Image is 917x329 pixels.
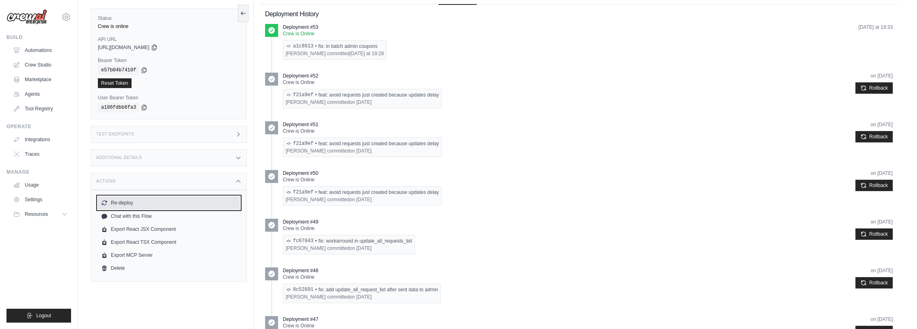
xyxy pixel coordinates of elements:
[350,148,371,154] time: July 30, 2025 at 11:53 GMT-3
[98,36,240,43] label: API URL
[98,249,240,262] a: Export MCP Server
[283,79,442,86] p: Crew is Online
[286,92,439,98] div: feat: avoid requests just created because updates delay
[283,176,442,183] p: Crew is Online
[293,43,313,49] a: a1c8613
[10,44,71,57] a: Automations
[283,170,318,176] p: Deployment #50
[871,122,893,127] time: July 30, 2025 at 14:58 GMT-3
[286,50,384,57] div: [PERSON_NAME] committed
[855,82,893,94] button: Rollback
[286,238,412,244] div: fix: workarround in update_all_requests_list
[283,73,318,79] p: Deployment #52
[96,155,142,160] h3: Additional Details
[98,210,240,223] a: Chat with this Flow
[265,9,893,19] h2: Deployment History
[315,286,317,293] span: •
[871,316,893,322] time: July 25, 2025 at 15:16 GMT-3
[855,131,893,142] button: Rollback
[315,92,317,98] span: •
[859,24,893,30] time: August 12, 2025 at 19:33 GMT-3
[286,99,439,105] div: [PERSON_NAME] committed
[286,245,412,252] div: [PERSON_NAME] committed
[871,268,893,273] time: July 25, 2025 at 15:52 GMT-3
[350,294,371,300] time: July 25, 2025 at 14:54 GMT-3
[350,197,371,202] time: July 30, 2025 at 11:53 GMT-3
[96,179,116,184] h3: Actions
[6,309,71,323] button: Logout
[6,123,71,130] div: Operate
[286,286,438,293] div: fix: add update_all_request_list after sent data to admin
[286,294,438,300] div: [PERSON_NAME] committed
[283,24,318,30] p: Deployment #53
[876,290,917,329] iframe: Chat Widget
[286,196,439,203] div: [PERSON_NAME] committed
[283,323,441,329] p: Crew is Online
[96,132,134,137] h3: Test Endpoints
[871,219,893,225] time: July 30, 2025 at 10:46 GMT-3
[293,140,313,147] a: f21a9ef
[10,102,71,115] a: Tool Registry
[350,99,371,105] time: July 30, 2025 at 11:53 GMT-3
[876,290,917,329] div: Widget de chat
[10,193,71,206] a: Settings
[10,133,71,146] a: Integrations
[98,262,240,275] a: Delete
[283,316,318,323] p: Deployment #47
[10,208,71,221] button: Resources
[855,277,893,288] button: Rollback
[6,9,47,25] img: Logo
[98,44,149,51] span: [URL][DOMAIN_NAME]
[293,92,313,98] a: f21a9ef
[283,30,387,37] p: Crew is Online
[6,169,71,175] div: Manage
[293,238,313,244] a: fc67043
[286,189,439,196] div: feat: avoid requests just created because updates delay
[36,312,51,319] span: Logout
[315,238,317,244] span: •
[315,43,317,49] span: •
[98,65,139,75] code: e57b04b7410f
[315,140,317,147] span: •
[98,95,240,101] label: User Bearer Token
[286,140,439,147] div: feat: avoid requests just created because updates delay
[10,148,71,161] a: Traces
[25,211,48,217] span: Resources
[855,228,893,240] button: Rollback
[283,274,441,280] p: Crew is Online
[286,148,439,154] div: [PERSON_NAME] committed
[871,170,893,176] time: July 30, 2025 at 11:53 GMT-3
[98,15,240,22] label: Status
[98,196,240,209] button: Re-deploy
[283,128,442,134] p: Crew is Online
[315,189,317,196] span: •
[6,34,71,41] div: Build
[350,245,371,251] time: July 30, 2025 at 10:43 GMT-3
[283,219,318,225] p: Deployment #49
[98,223,240,236] a: Export React JSX Component
[98,23,240,30] div: Crew is online
[293,286,313,293] a: 8c52891
[98,78,132,88] a: Reset Token
[98,103,139,112] code: a186fdbb6fa3
[98,236,240,249] a: Export React TSX Component
[871,73,893,79] time: July 31, 2025 at 15:53 GMT-3
[10,73,71,86] a: Marketplace
[10,58,71,71] a: Crew Studio
[283,121,318,128] p: Deployment #51
[286,43,384,49] div: fix: in batch admin coupons
[283,267,318,274] p: Deployment #48
[10,88,71,101] a: Agents
[855,180,893,191] button: Rollback
[10,178,71,191] a: Usage
[350,51,384,56] time: August 12, 2025 at 19:28 GMT-3
[98,57,240,64] label: Bearer Token
[293,189,313,196] a: f21a9ef
[283,225,415,232] p: Crew is Online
